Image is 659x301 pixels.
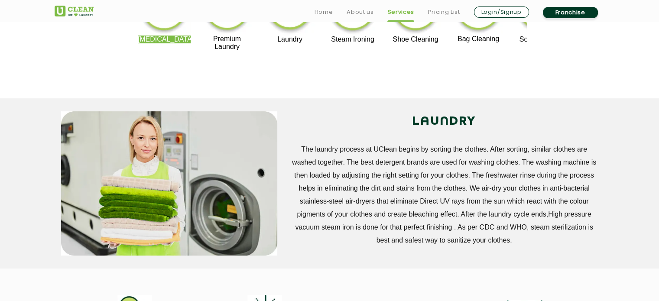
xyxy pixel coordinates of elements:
a: Home [315,7,333,17]
p: Premium Laundry [201,35,254,51]
a: Pricing List [428,7,460,17]
a: Services [387,7,414,17]
p: Bag Cleaning [452,35,505,43]
a: Login/Signup [474,6,529,18]
img: UClean Laundry and Dry Cleaning [55,6,94,16]
p: Shoe Cleaning [389,36,442,43]
p: [MEDICAL_DATA] [138,36,191,43]
a: Franchise [543,7,598,18]
p: Sofa Cleaning [514,36,568,43]
a: About us [347,7,373,17]
img: service_main_image_11zon.webp [61,111,277,256]
h2: LAUNDRY [290,111,598,132]
p: The laundry process at UClean begins by sorting the clothes. After sorting, similar clothes are w... [290,143,598,247]
p: Laundry [263,36,317,43]
p: Steam Ironing [326,36,380,43]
